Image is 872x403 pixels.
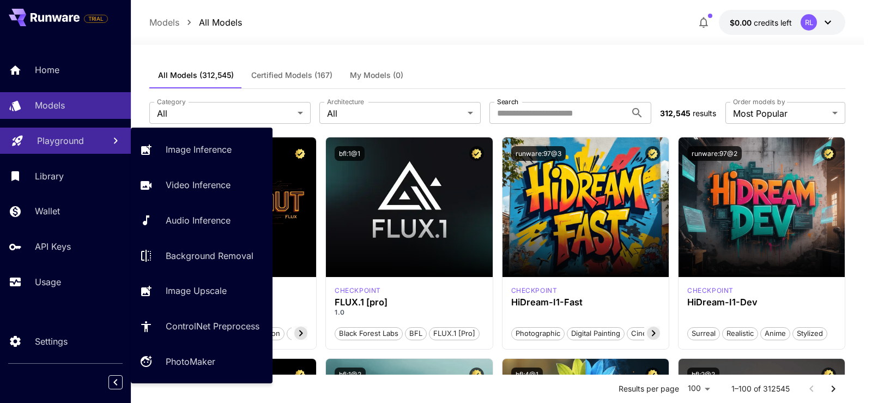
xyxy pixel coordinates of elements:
[199,16,242,29] p: All Models
[511,286,558,296] div: HiDream Fast
[158,70,234,80] span: All Models (312,545)
[157,97,186,106] label: Category
[350,70,403,80] span: My Models (0)
[693,109,716,118] span: results
[793,328,827,339] span: Stylized
[149,16,242,29] nav: breadcrumb
[733,97,785,106] label: Order models by
[84,15,107,23] span: TRIAL
[35,275,61,288] p: Usage
[35,240,71,253] p: API Keys
[157,107,293,120] span: All
[35,335,68,348] p: Settings
[131,242,272,269] a: Background Removal
[754,18,792,27] span: credits left
[327,107,463,120] span: All
[730,18,754,27] span: $0.00
[35,99,65,112] p: Models
[497,97,518,106] label: Search
[131,278,272,304] a: Image Upscale
[166,355,215,368] p: PhotoMaker
[731,383,790,394] p: 1–100 of 312545
[511,146,566,161] button: runware:97@3
[469,368,484,382] button: Certified Model – Vetted for best performance and includes a commercial license.
[35,170,64,183] p: Library
[511,297,660,308] h3: HiDream-I1-Fast
[821,146,836,161] button: Certified Model – Vetted for best performance and includes a commercial license.
[821,368,836,382] button: Certified Model – Vetted for best performance and includes a commercial license.
[469,146,484,161] button: Certified Model – Vetted for best performance and includes a commercial license.
[131,207,272,234] a: Audio Inference
[683,381,714,396] div: 100
[719,10,845,35] button: $0.00
[511,286,558,296] p: checkpoint
[166,214,231,227] p: Audio Inference
[335,146,365,161] button: bfl:1@1
[108,375,123,389] button: Collapse sidebar
[619,383,679,394] p: Results per page
[687,286,734,296] p: checkpoint
[687,146,742,161] button: runware:97@2
[131,348,272,375] a: PhotoMaker
[251,70,332,80] span: Certified Models (167)
[645,368,660,382] button: Certified Model – Vetted for best performance and includes a commercial license.
[166,320,259,333] p: ControlNet Preprocess
[687,286,734,296] div: HiDream Dev
[131,313,272,340] a: ControlNet Preprocess
[327,97,364,106] label: Architecture
[733,107,828,120] span: Most Popular
[84,12,108,25] span: Add your payment card to enable full platform functionality.
[688,328,719,339] span: Surreal
[730,17,792,28] div: $0.00
[35,204,60,218] p: Wallet
[287,328,306,339] span: pro
[335,286,381,296] div: fluxpro
[660,109,691,118] span: 312,545
[723,328,758,339] span: Realistic
[131,136,272,163] a: Image Inference
[761,328,790,339] span: Anime
[335,297,483,308] h3: FLUX.1 [pro]
[567,328,624,339] span: Digital Painting
[293,146,307,161] button: Certified Model – Vetted for best performance and includes a commercial license.
[166,143,232,156] p: Image Inference
[405,328,426,339] span: BFL
[166,284,227,297] p: Image Upscale
[335,328,402,339] span: Black Forest Labs
[37,134,84,147] p: Playground
[293,368,307,382] button: Certified Model – Vetted for best performance and includes a commercial license.
[35,63,59,76] p: Home
[645,146,660,161] button: Certified Model – Vetted for best performance and includes a commercial license.
[822,378,844,400] button: Go to next page
[335,368,366,382] button: bfl:1@2
[131,172,272,199] a: Video Inference
[627,328,668,339] span: Cinematic
[335,286,381,296] p: checkpoint
[166,178,231,191] p: Video Inference
[687,368,719,382] button: bfl:2@2
[429,328,479,339] span: FLUX.1 [pro]
[166,249,253,262] p: Background Removal
[149,16,179,29] p: Models
[512,328,564,339] span: Photographic
[801,14,817,31] div: RL
[511,368,543,382] button: bfl:4@1
[687,297,836,308] h3: HiDream-I1-Dev
[117,372,131,392] div: Collapse sidebar
[335,308,483,317] p: 1.0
